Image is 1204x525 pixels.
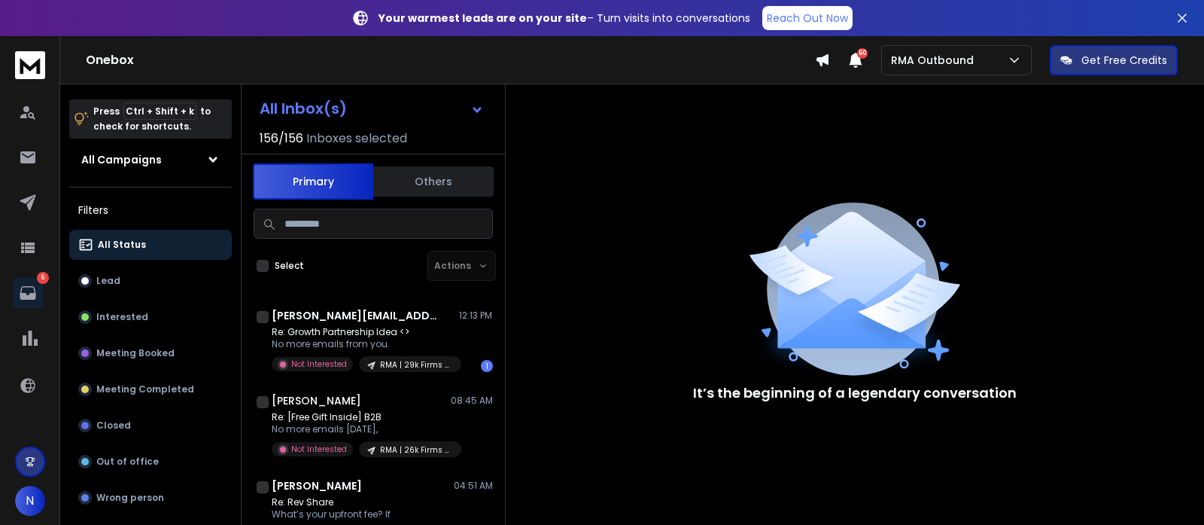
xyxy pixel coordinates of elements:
span: 50 [857,48,868,59]
span: 156 / 156 [260,130,303,148]
p: No more emails from you. [272,338,452,350]
p: Not Interested [291,359,347,370]
button: N [15,486,45,516]
a: Reach Out Now [762,6,853,30]
p: Re: Growth Partnership Idea <> [272,326,452,338]
p: Press to check for shortcuts. [93,104,211,134]
button: Wrong person [69,483,232,513]
h1: All Campaigns [81,152,162,167]
p: Re: Rev Share [272,496,452,508]
div: 1 [481,360,493,372]
p: Not Interested [291,444,347,455]
p: Wrong person [96,492,164,504]
img: logo [15,51,45,79]
span: Ctrl + Shift + k [123,102,196,120]
p: Get Free Credits [1081,53,1167,68]
h1: [PERSON_NAME] [272,393,361,408]
p: No more emails [DATE], [272,423,452,435]
p: 04:51 AM [454,480,493,492]
p: 6 [37,272,49,284]
label: Select [275,260,304,272]
button: Meeting Booked [69,338,232,368]
p: All Status [98,239,146,251]
p: RMA | 26k Firms (Specific Owner Info) [380,444,452,456]
p: It’s the beginning of a legendary conversation [693,383,1017,404]
p: Re: [Free Gift Inside] B2B [272,411,452,423]
p: Lead [96,275,120,287]
p: Meeting Booked [96,347,175,359]
button: Out of office [69,447,232,477]
p: – Turn visits into conversations [379,11,750,26]
h1: [PERSON_NAME][EMAIL_ADDRESS][DOMAIN_NAME] [272,308,437,323]
p: Interested [96,311,148,323]
button: Get Free Credits [1050,45,1178,75]
p: RMA Outbound [891,53,980,68]
button: All Status [69,230,232,260]
p: Reach Out Now [767,11,848,26]
p: RMA | 29k Firms (General Team Info) [380,359,452,371]
strong: Your warmest leads are on your site [379,11,587,26]
a: 6 [13,278,43,308]
h1: All Inbox(s) [260,101,347,116]
button: Closed [69,411,232,441]
p: Meeting Completed [96,383,194,395]
h1: [PERSON_NAME] [272,478,362,493]
button: Lead [69,266,232,296]
p: Closed [96,420,131,432]
h3: Filters [69,200,232,221]
p: 08:45 AM [451,395,493,407]
button: All Inbox(s) [248,93,496,124]
h1: Onebox [86,51,815,69]
p: 12:13 PM [459,310,493,322]
button: Meeting Completed [69,374,232,404]
p: What’s your upfront fee? If [272,508,452,520]
button: Interested [69,302,232,332]
h3: Inboxes selected [306,130,407,148]
button: All Campaigns [69,145,232,175]
button: Primary [253,163,373,200]
p: Out of office [96,456,159,468]
button: Others [373,165,494,198]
